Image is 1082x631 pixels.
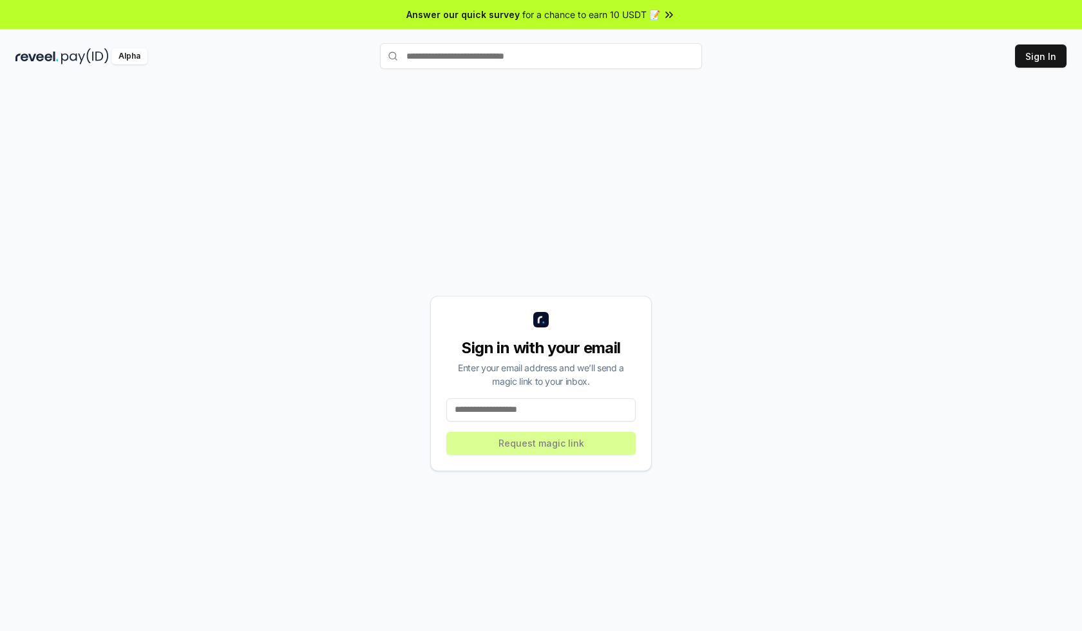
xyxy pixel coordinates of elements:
[111,48,147,64] div: Alpha
[446,361,636,388] div: Enter your email address and we’ll send a magic link to your inbox.
[406,8,520,21] span: Answer our quick survey
[522,8,660,21] span: for a chance to earn 10 USDT 📝
[15,48,59,64] img: reveel_dark
[446,338,636,358] div: Sign in with your email
[61,48,109,64] img: pay_id
[1015,44,1067,68] button: Sign In
[533,312,549,327] img: logo_small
